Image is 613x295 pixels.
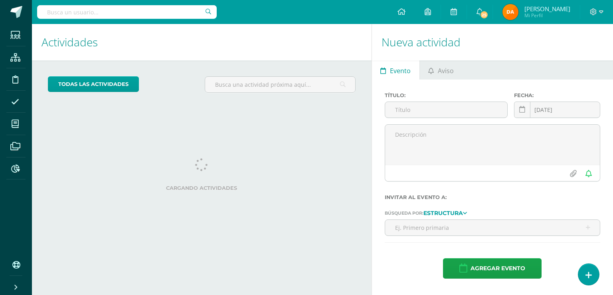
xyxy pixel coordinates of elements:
a: todas las Actividades [48,76,139,92]
span: [PERSON_NAME] [524,5,570,13]
input: Ej. Primero primaria [385,220,600,235]
input: Fecha de entrega [514,102,600,118]
span: Aviso [438,61,454,80]
button: Agregar evento [443,258,542,279]
label: Título: [385,92,508,98]
span: Evento [390,61,411,80]
strong: Estructura [423,209,463,217]
input: Busca un usuario... [37,5,217,19]
input: Título [385,102,508,118]
span: Agregar evento [471,259,525,278]
input: Busca una actividad próxima aquí... [205,77,355,92]
span: Búsqueda por: [385,210,423,216]
span: Mi Perfil [524,12,570,19]
a: Estructura [423,210,467,215]
img: 82a5943632aca8211823fb2e9800a6c1.png [502,4,518,20]
a: Evento [372,60,419,80]
label: Cargando actividades [48,185,356,191]
label: Fecha: [514,92,600,98]
h1: Actividades [42,24,362,60]
span: 25 [480,10,488,19]
h1: Nueva actividad [382,24,603,60]
a: Aviso [420,60,463,80]
label: Invitar al evento a: [385,194,600,200]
